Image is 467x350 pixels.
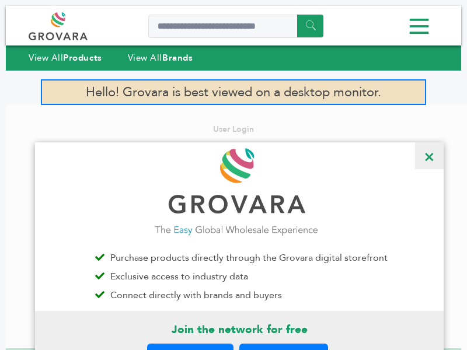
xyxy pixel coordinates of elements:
p: Hello! Grovara is best viewed on a desktop monitor. [41,79,426,105]
a: View AllBrands [128,52,193,64]
li: Purchase products directly through the Grovara digital storefront [89,251,390,265]
strong: Products [63,52,102,64]
li: Connect directly with brands and buyers [89,288,390,302]
div: Menu [29,13,438,40]
input: Search a product or brand... [148,15,323,38]
strong: Brands [162,52,193,64]
li: Exclusive access to industry data [89,269,390,283]
span: × [415,142,444,169]
a: View AllProducts [29,52,102,64]
p: Join the network for free [35,323,444,337]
